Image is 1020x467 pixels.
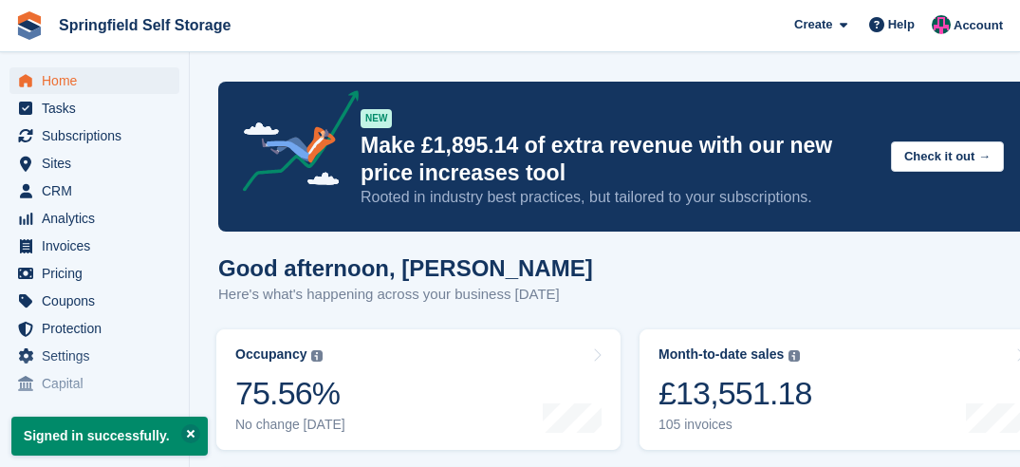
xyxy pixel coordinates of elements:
[235,417,345,433] div: No change [DATE]
[9,260,179,287] a: menu
[42,150,156,177] span: Sites
[11,417,208,456] p: Signed in successfully.
[888,15,915,34] span: Help
[235,346,306,363] div: Occupancy
[9,177,179,204] a: menu
[9,67,179,94] a: menu
[9,205,179,232] a: menu
[311,350,323,362] img: icon-info-grey-7440780725fd019a000dd9b08b2336e03edf1995a4989e88bcd33f0948082b44.svg
[42,95,156,121] span: Tasks
[42,122,156,149] span: Subscriptions
[42,233,156,259] span: Invoices
[658,417,812,433] div: 105 invoices
[42,288,156,314] span: Coupons
[361,187,876,208] p: Rooted in industry best practices, but tailored to your subscriptions.
[15,11,44,40] img: stora-icon-8386f47178a22dfd0bd8f6a31ec36ba5ce8667c1dd55bd0f319d3a0aa187defe.svg
[932,15,951,34] img: Steve
[42,205,156,232] span: Analytics
[891,141,1004,173] button: Check it out →
[658,346,784,363] div: Month-to-date sales
[361,132,876,187] p: Make £1,895.14 of extra revenue with our new price increases tool
[954,16,1003,35] span: Account
[51,9,238,41] a: Springfield Self Storage
[216,329,621,450] a: Occupancy 75.56% No change [DATE]
[42,177,156,204] span: CRM
[9,122,179,149] a: menu
[9,315,179,342] a: menu
[9,370,179,397] a: menu
[658,374,812,413] div: £13,551.18
[9,343,179,369] a: menu
[227,90,360,198] img: price-adjustments-announcement-icon-8257ccfd72463d97f412b2fc003d46551f7dbcb40ab6d574587a9cd5c0d94...
[9,150,179,177] a: menu
[9,288,179,314] a: menu
[361,109,392,128] div: NEW
[42,343,156,369] span: Settings
[218,255,593,281] h1: Good afternoon, [PERSON_NAME]
[9,95,179,121] a: menu
[42,370,156,397] span: Capital
[42,315,156,342] span: Protection
[42,67,156,94] span: Home
[42,260,156,287] span: Pricing
[788,350,800,362] img: icon-info-grey-7440780725fd019a000dd9b08b2336e03edf1995a4989e88bcd33f0948082b44.svg
[9,233,179,259] a: menu
[235,374,345,413] div: 75.56%
[794,15,832,34] span: Create
[218,284,593,306] p: Here's what's happening across your business [DATE]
